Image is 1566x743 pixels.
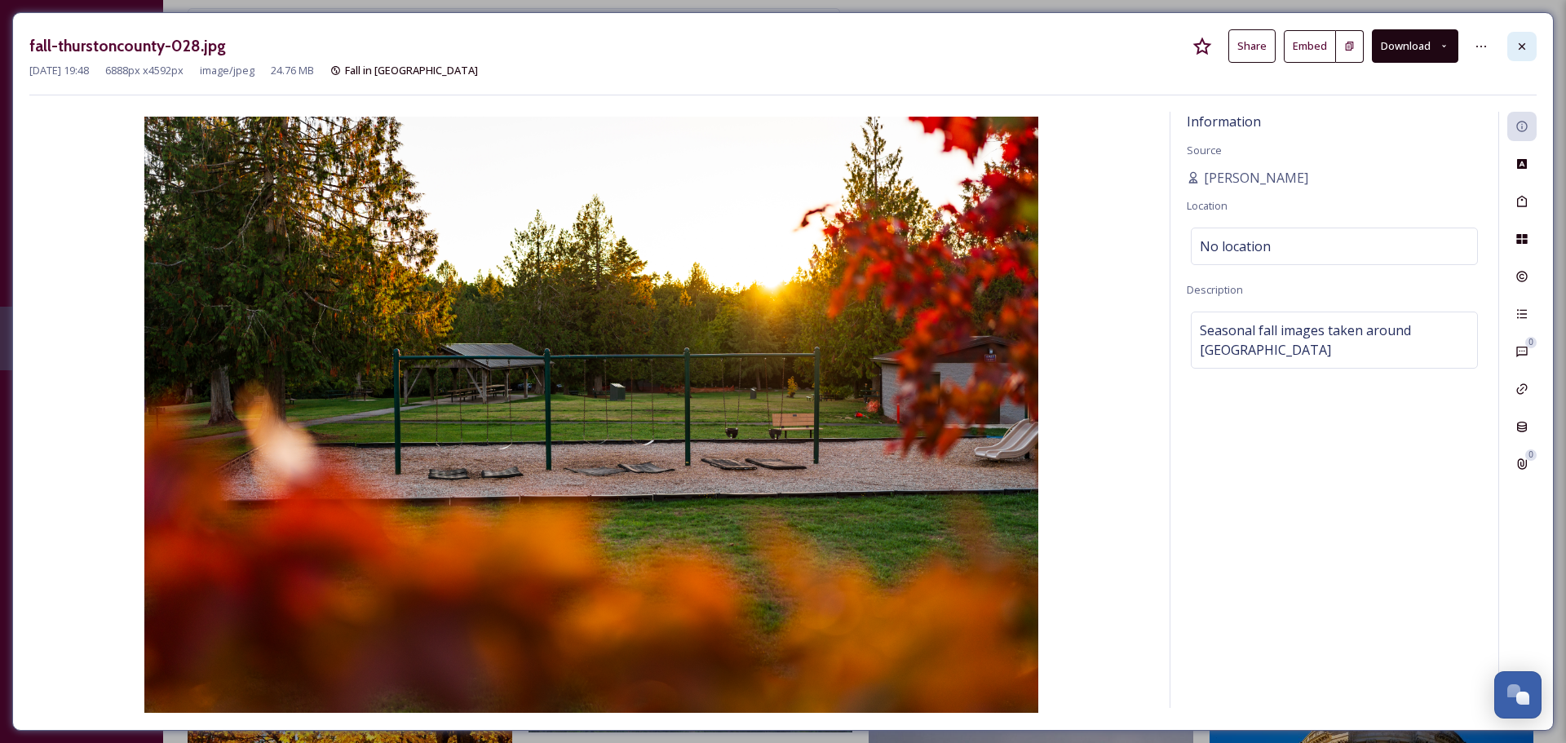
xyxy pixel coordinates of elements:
button: Share [1228,29,1276,63]
span: Location [1187,198,1228,213]
button: Embed [1284,30,1336,63]
span: Source [1187,143,1222,157]
span: Seasonal fall images taken around [GEOGRAPHIC_DATA] [1200,321,1469,360]
img: I0000irAJqxItCew.jpg [29,117,1153,713]
h3: fall-thurstoncounty-028.jpg [29,34,226,58]
span: 6888 px x 4592 px [105,63,184,78]
div: 0 [1525,449,1537,461]
span: [PERSON_NAME] [1204,168,1308,188]
span: Description [1187,282,1243,297]
span: 24.76 MB [271,63,314,78]
span: image/jpeg [200,63,254,78]
span: No location [1200,237,1271,256]
div: 0 [1525,337,1537,348]
button: Download [1372,29,1458,63]
span: [DATE] 19:48 [29,63,89,78]
span: Fall in [GEOGRAPHIC_DATA] [345,63,478,77]
span: Information [1187,113,1261,130]
button: Open Chat [1494,671,1542,719]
